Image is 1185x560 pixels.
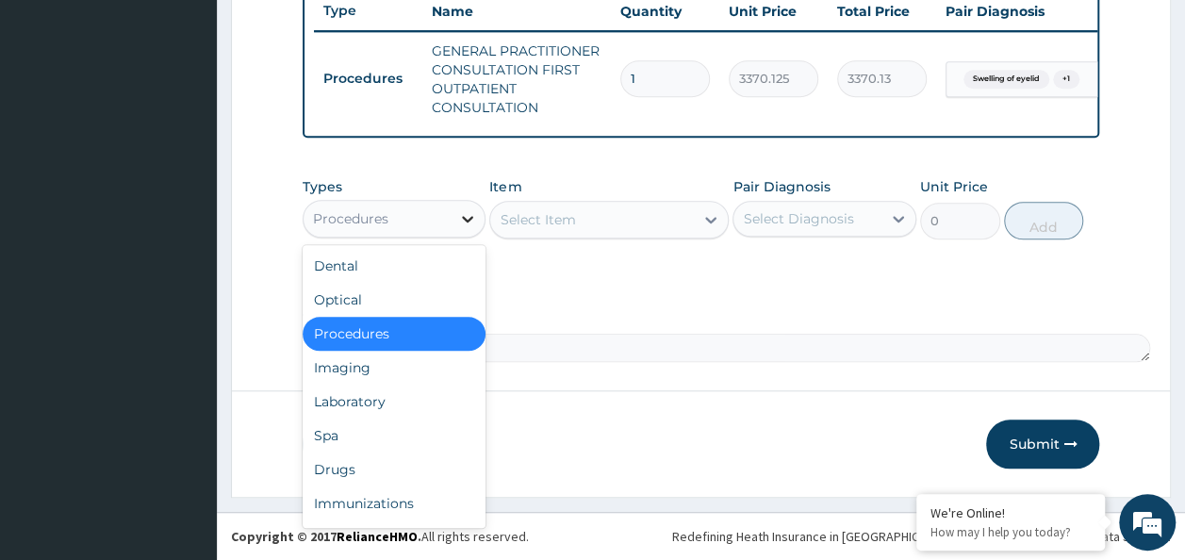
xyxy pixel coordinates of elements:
[489,177,521,196] label: Item
[309,9,354,55] div: Minimize live chat window
[986,420,1099,469] button: Submit
[1004,202,1084,239] button: Add
[303,520,486,554] div: Others
[303,307,1100,323] label: Comment
[672,527,1171,546] div: Redefining Heath Insurance in [GEOGRAPHIC_DATA] using Telemedicine and Data Science!
[963,70,1049,89] span: Swelling of eyelid
[303,385,486,419] div: Laboratory
[337,528,418,545] a: RelianceHMO
[303,453,486,486] div: Drugs
[303,283,486,317] div: Optical
[303,351,486,385] div: Imaging
[98,106,317,130] div: Chat with us now
[303,486,486,520] div: Immunizations
[1053,70,1079,89] span: + 1
[732,177,830,196] label: Pair Diagnosis
[303,317,486,351] div: Procedures
[313,209,388,228] div: Procedures
[109,163,260,354] span: We're online!
[314,61,422,96] td: Procedures
[303,179,342,195] label: Types
[231,528,421,545] strong: Copyright © 2017 .
[920,177,988,196] label: Unit Price
[930,504,1091,521] div: We're Online!
[500,210,575,229] div: Select Item
[9,366,359,432] textarea: Type your message and hit 'Enter'
[422,32,611,126] td: GENERAL PRACTITIONER CONSULTATION FIRST OUTPATIENT CONSULTATION
[303,249,486,283] div: Dental
[35,94,76,141] img: d_794563401_company_1708531726252_794563401
[930,524,1091,540] p: How may I help you today?
[303,419,486,453] div: Spa
[217,512,1185,560] footer: All rights reserved.
[743,209,853,228] div: Select Diagnosis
